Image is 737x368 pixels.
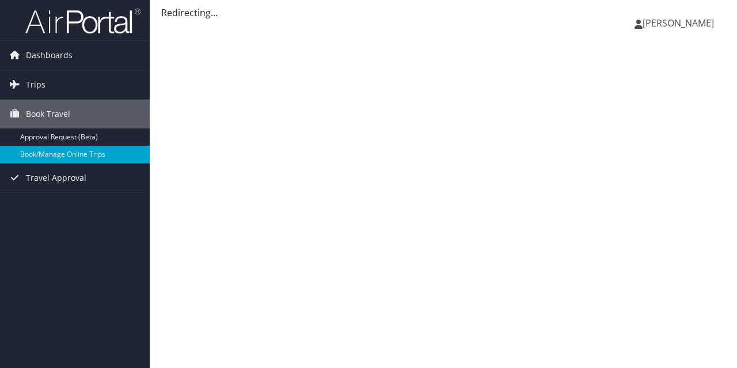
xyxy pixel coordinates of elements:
div: Redirecting... [161,6,725,20]
span: Trips [26,70,45,99]
span: [PERSON_NAME] [643,17,714,29]
span: Dashboards [26,41,73,70]
a: [PERSON_NAME] [635,6,725,40]
span: Travel Approval [26,164,86,192]
span: Book Travel [26,100,70,128]
img: airportal-logo.png [25,7,140,35]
